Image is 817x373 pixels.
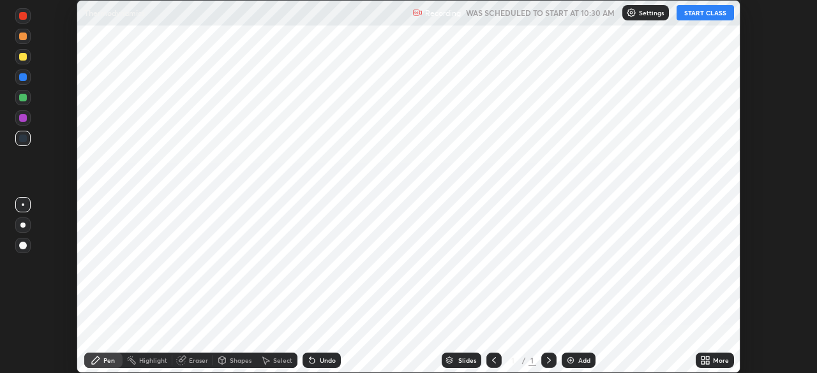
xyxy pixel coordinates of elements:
p: Settings [639,10,664,16]
p: Recording [425,8,461,18]
img: class-settings-icons [626,8,636,18]
div: Pen [103,357,115,363]
img: recording.375f2c34.svg [412,8,423,18]
div: Add [578,357,590,363]
div: More [713,357,729,363]
div: Shapes [230,357,251,363]
div: 1 [507,356,520,364]
div: 1 [528,355,536,366]
img: add-slide-button [566,355,576,365]
button: START CLASS [677,5,734,20]
p: Thermodynamics [84,8,145,18]
div: Highlight [139,357,167,363]
div: / [522,356,526,364]
div: Eraser [189,357,208,363]
div: Undo [320,357,336,363]
h5: WAS SCHEDULED TO START AT 10:30 AM [466,7,615,18]
div: Slides [458,357,476,363]
div: Select [273,357,292,363]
